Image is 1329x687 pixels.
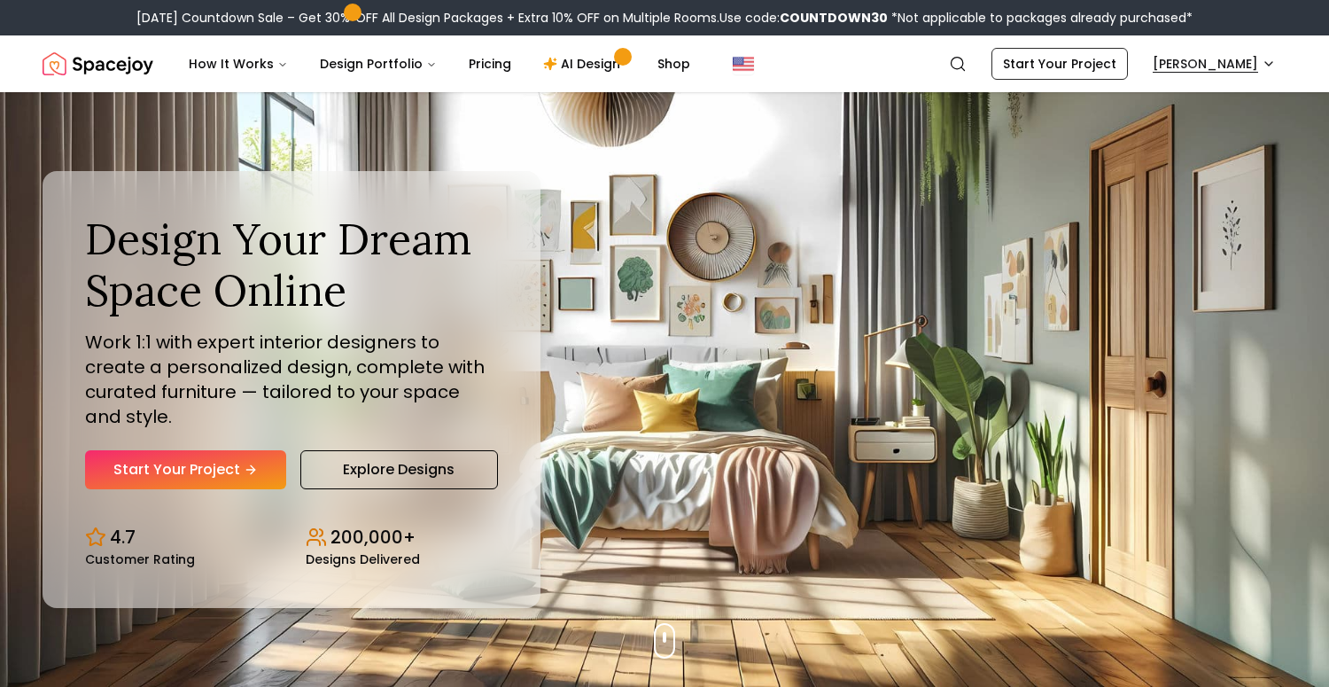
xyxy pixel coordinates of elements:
[888,9,1193,27] span: *Not applicable to packages already purchased*
[175,46,704,82] nav: Main
[85,214,498,316] h1: Design Your Dream Space Online
[110,525,136,550] p: 4.7
[455,46,525,82] a: Pricing
[733,53,754,74] img: United States
[136,9,1193,27] div: [DATE] Countdown Sale – Get 30% OFF All Design Packages + Extra 10% OFF on Multiple Rooms.
[780,9,888,27] b: COUNTDOWN30
[1142,48,1286,80] button: [PERSON_NAME]
[85,553,195,566] small: Customer Rating
[306,553,420,566] small: Designs Delivered
[43,46,153,82] a: Spacejoy
[43,35,1286,92] nav: Global
[175,46,302,82] button: How It Works
[43,46,153,82] img: Spacejoy Logo
[529,46,640,82] a: AI Design
[85,450,286,489] a: Start Your Project
[300,450,498,489] a: Explore Designs
[85,511,498,566] div: Design stats
[991,48,1128,80] a: Start Your Project
[306,46,451,82] button: Design Portfolio
[330,525,416,550] p: 200,000+
[643,46,704,82] a: Shop
[85,330,498,429] p: Work 1:1 with expert interior designers to create a personalized design, complete with curated fu...
[719,9,888,27] span: Use code:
